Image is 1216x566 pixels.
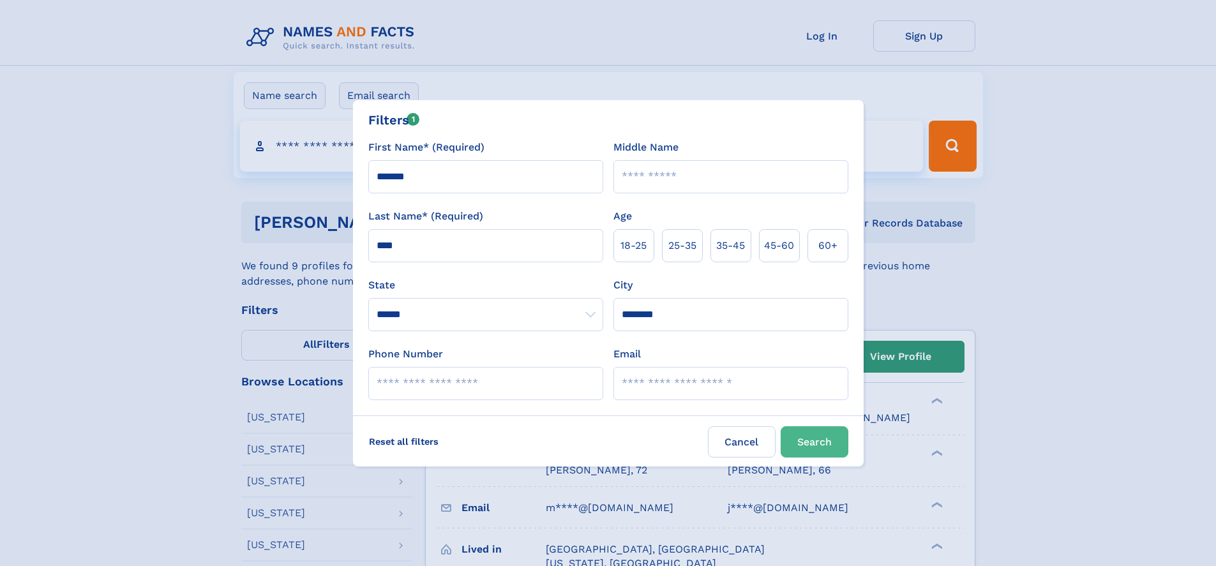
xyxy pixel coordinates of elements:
span: 35‑45 [716,238,745,253]
button: Search [781,426,848,458]
label: State [368,278,603,293]
span: 60+ [818,238,837,253]
label: Middle Name [613,140,679,155]
label: Email [613,346,641,362]
span: 45‑60 [764,238,794,253]
label: City [613,278,633,293]
label: Phone Number [368,346,443,362]
label: Age [613,209,632,224]
label: Cancel [708,426,776,458]
span: 18‑25 [620,238,647,253]
label: First Name* (Required) [368,140,484,155]
label: Reset all filters [361,426,447,457]
label: Last Name* (Required) [368,209,483,224]
span: 25‑35 [668,238,696,253]
div: Filters [368,110,420,130]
